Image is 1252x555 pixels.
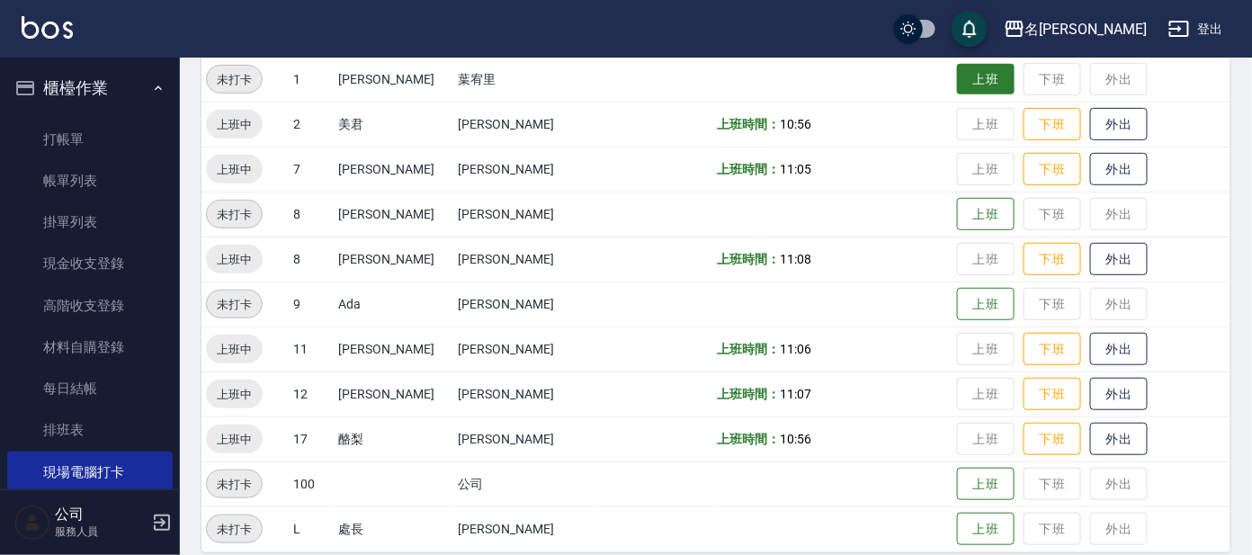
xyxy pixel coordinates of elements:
button: save [952,11,988,47]
button: 下班 [1024,333,1081,366]
td: [PERSON_NAME] [454,416,594,461]
b: 上班時間： [718,432,781,446]
a: 掛單列表 [7,201,173,243]
td: 酪梨 [334,416,453,461]
span: 未打卡 [207,475,262,494]
h5: 公司 [55,506,147,524]
span: 上班中 [206,115,263,134]
p: 服務人員 [55,524,147,540]
td: 美君 [334,102,453,147]
b: 上班時間： [718,117,781,131]
span: 未打卡 [207,520,262,539]
a: 高階收支登錄 [7,285,173,327]
span: 11:08 [781,252,812,266]
td: [PERSON_NAME] [454,371,594,416]
td: 處長 [334,506,453,551]
b: 上班時間： [718,162,781,176]
button: 上班 [957,468,1015,501]
td: [PERSON_NAME] [454,506,594,551]
span: 未打卡 [207,295,262,314]
td: 葉宥里 [454,57,594,102]
button: 名[PERSON_NAME] [997,11,1154,48]
td: L [289,506,334,551]
span: 上班中 [206,160,263,179]
td: [PERSON_NAME] [454,102,594,147]
button: 上班 [957,198,1015,231]
a: 打帳單 [7,119,173,160]
button: 下班 [1024,423,1081,456]
img: Logo [22,16,73,39]
span: 10:56 [781,117,812,131]
td: [PERSON_NAME] [334,327,453,371]
span: 11:05 [781,162,812,176]
span: 上班中 [206,250,263,269]
td: [PERSON_NAME] [454,147,594,192]
td: [PERSON_NAME] [454,327,594,371]
span: 10:56 [781,432,812,446]
button: 櫃檯作業 [7,65,173,112]
td: [PERSON_NAME] [454,192,594,237]
button: 上班 [957,288,1015,321]
td: 8 [289,192,334,237]
td: Ada [334,282,453,327]
a: 材料自購登錄 [7,327,173,368]
a: 現場電腦打卡 [7,452,173,493]
td: 8 [289,237,334,282]
span: 上班中 [206,385,263,404]
td: 100 [289,461,334,506]
button: 外出 [1090,243,1148,276]
span: 未打卡 [207,205,262,224]
button: 下班 [1024,108,1081,141]
td: 公司 [454,461,594,506]
td: 1 [289,57,334,102]
td: [PERSON_NAME] [334,371,453,416]
button: 外出 [1090,153,1148,186]
button: 外出 [1090,333,1148,366]
span: 11:06 [781,342,812,356]
span: 上班中 [206,340,263,359]
td: 11 [289,327,334,371]
span: 11:07 [781,387,812,401]
div: 名[PERSON_NAME] [1025,18,1147,40]
a: 排班表 [7,409,173,451]
button: 下班 [1024,153,1081,186]
td: [PERSON_NAME] [454,237,594,282]
td: [PERSON_NAME] [334,147,453,192]
td: 9 [289,282,334,327]
button: 外出 [1090,378,1148,411]
a: 每日結帳 [7,368,173,409]
td: 2 [289,102,334,147]
b: 上班時間： [718,387,781,401]
button: 上班 [957,64,1015,95]
td: [PERSON_NAME] [334,57,453,102]
span: 未打卡 [207,70,262,89]
b: 上班時間： [718,252,781,266]
span: 上班中 [206,430,263,449]
img: Person [14,505,50,541]
td: [PERSON_NAME] [334,192,453,237]
button: 下班 [1024,243,1081,276]
a: 帳單列表 [7,160,173,201]
b: 上班時間： [718,342,781,356]
td: [PERSON_NAME] [454,282,594,327]
td: 17 [289,416,334,461]
a: 現金收支登錄 [7,243,173,284]
td: 12 [289,371,334,416]
button: 外出 [1090,108,1148,141]
button: 下班 [1024,378,1081,411]
button: 上班 [957,513,1015,546]
button: 外出 [1090,423,1148,456]
td: [PERSON_NAME] [334,237,453,282]
td: 7 [289,147,334,192]
button: 登出 [1161,13,1230,46]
